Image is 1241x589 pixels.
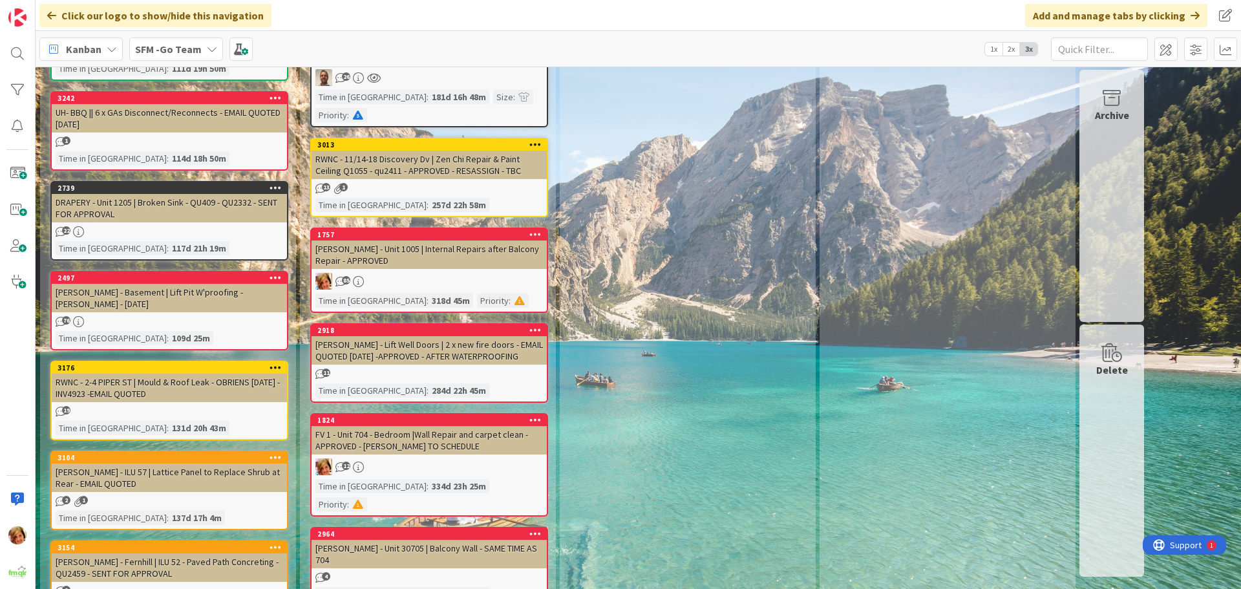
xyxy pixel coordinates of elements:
div: 334d 23h 25m [429,479,489,493]
div: 3176 [52,362,287,374]
div: 1 [67,5,70,16]
div: KD [312,273,547,290]
div: 131d 20h 43m [169,421,229,435]
div: 2497 [58,273,287,283]
div: 284d 22h 45m [429,383,489,398]
div: [PERSON_NAME] - Unit 1005 | Internal Repairs after Balcony Repair - APPROVED [312,241,547,269]
div: Size [493,90,513,104]
div: KD [312,458,547,475]
a: 2918[PERSON_NAME] - Lift Well Doors | 2 x new fire doors - EMAIL QUOTED [DATE] -APPROVED - AFTER ... [310,323,548,403]
div: 114d 18h 50m [169,151,229,166]
span: : [167,61,169,76]
span: : [167,241,169,255]
div: [PERSON_NAME] - Lift Well Doors | 2 x new fire doors - EMAIL QUOTED [DATE] -APPROVED - AFTER WATE... [312,336,547,365]
img: KD [315,273,332,290]
div: RWNC - 2-4 PIPER ST | Mould & Roof Leak - OBRIENS [DATE] - INV4923 -EMAIL QUOTED [52,374,287,402]
div: Time in [GEOGRAPHIC_DATA] [56,331,167,345]
input: Quick Filter... [1051,37,1148,61]
b: SFM -Go Team [135,43,202,56]
div: Add and manage tabs by clicking [1025,4,1207,27]
span: : [347,108,349,122]
div: Time in [GEOGRAPHIC_DATA] [315,479,427,493]
div: 111d 19h 50m [169,61,229,76]
span: 11 [322,369,330,377]
div: Time in [GEOGRAPHIC_DATA] [56,421,167,435]
span: : [427,90,429,104]
a: 1757[PERSON_NAME] - Unit 1005 | Internal Repairs after Balcony Repair - APPROVEDKDTime in [GEOGRA... [310,228,548,313]
div: 3104 [58,453,287,462]
div: 3013RWNC - 11/14-18 Discovery Dv | Zen Chi Repair & Paint Ceiling Q1055 - qu2411 - APPROVED - RES... [312,139,547,179]
div: 1824 [317,416,547,425]
span: 76 [62,316,70,325]
span: 2 [62,496,70,504]
span: 85 [342,276,350,284]
span: : [427,383,429,398]
span: : [167,331,169,345]
span: 22 [62,226,70,235]
img: KD [315,458,332,475]
div: 3176 [58,363,287,372]
div: 1757 [317,230,547,239]
div: 2739 [52,182,287,194]
span: 2x [1002,43,1020,56]
div: Priority [477,294,509,308]
div: 3176RWNC - 2-4 PIPER ST | Mould & Roof Leak - OBRIENS [DATE] - INV4923 -EMAIL QUOTED [52,362,287,402]
img: KD [8,526,27,544]
div: Time in [GEOGRAPHIC_DATA] [315,383,427,398]
div: 1824 [312,414,547,426]
a: 2739DRAPERY - Unit 1205 | Broken Sink - QU409 - QU2332 - SENT FOR APPROVALTime in [GEOGRAPHIC_DAT... [50,181,288,261]
a: 3013RWNC - 11/14-18 Discovery Dv | Zen Chi Repair & Paint Ceiling Q1055 - qu2411 - APPROVED - RES... [310,138,548,217]
div: Delete [1096,362,1128,378]
a: 3242UH- BBQ || 6 x GAs Disconnect/Reconnects - EMAIL QUOTED [DATE]Time in [GEOGRAPHIC_DATA]:114d ... [50,91,288,171]
span: 4 [322,572,330,581]
div: 3242 [52,92,287,104]
div: Time in [GEOGRAPHIC_DATA] [315,90,427,104]
span: : [167,511,169,525]
div: 1757[PERSON_NAME] - Unit 1005 | Internal Repairs after Balcony Repair - APPROVED [312,229,547,269]
span: : [427,479,429,493]
img: avatar [8,562,27,581]
a: SDTime in [GEOGRAPHIC_DATA]:181d 16h 48mSize:Priority: [310,24,548,127]
div: 3154[PERSON_NAME] - Fernhill | ILU 52 - Paved Path Concreting - QU2459 - SENT FOR APPROVAL [52,542,287,582]
div: 2739 [58,184,287,193]
div: UH- BBQ || 6 x GAs Disconnect/Reconnects - EMAIL QUOTED [DATE] [52,104,287,133]
a: 3104[PERSON_NAME] - ILU 57 | Lattice Panel to Replace Shrub at Rear - EMAIL QUOTEDTime in [GEOGRA... [50,451,288,530]
div: Archive [1095,107,1129,123]
a: 2497[PERSON_NAME] - Basement | Lift Pit W'proofing - [PERSON_NAME] - [DATE]Time in [GEOGRAPHIC_DA... [50,271,288,350]
span: : [167,151,169,166]
span: 13 [322,183,330,191]
div: 2497[PERSON_NAME] - Basement | Lift Pit W'proofing - [PERSON_NAME] - [DATE] [52,272,287,312]
div: 3154 [58,543,287,552]
div: Time in [GEOGRAPHIC_DATA] [56,61,167,76]
div: 1824FV 1 - Unit 704 - Bedroom |Wall Repair and carpet clean - APPROVED - [PERSON_NAME] TO SCHEDULE [312,414,547,455]
div: DRAPERY - Unit 1205 | Broken Sink - QU409 - QU2332 - SENT FOR APPROVAL [52,194,287,222]
div: 137d 17h 4m [169,511,225,525]
img: SD [315,69,332,86]
div: 3242UH- BBQ || 6 x GAs Disconnect/Reconnects - EMAIL QUOTED [DATE] [52,92,287,133]
div: [PERSON_NAME] - Basement | Lift Pit W'proofing - [PERSON_NAME] - [DATE] [52,284,287,312]
div: SD [312,69,547,86]
div: [PERSON_NAME] - Fernhill | ILU 52 - Paved Path Concreting - QU2459 - SENT FOR APPROVAL [52,553,287,582]
span: 19 [62,406,70,414]
div: 2739DRAPERY - Unit 1205 | Broken Sink - QU409 - QU2332 - SENT FOR APPROVAL [52,182,287,222]
div: RWNC - 11/14-18 Discovery Dv | Zen Chi Repair & Paint Ceiling Q1055 - qu2411 - APPROVED - RESASSI... [312,151,547,179]
img: Visit kanbanzone.com [8,8,27,27]
div: 3242 [58,94,287,103]
div: [PERSON_NAME] - Unit 30705 | Balcony Wall - SAME TIME AS 704 [312,540,547,568]
div: FV 1 - Unit 704 - Bedroom |Wall Repair and carpet clean - APPROVED - [PERSON_NAME] TO SCHEDULE [312,426,547,455]
div: 181d 16h 48m [429,90,489,104]
div: 2918 [317,326,547,335]
div: 117d 21h 19m [169,241,229,255]
div: 2964[PERSON_NAME] - Unit 30705 | Balcony Wall - SAME TIME AS 704 [312,528,547,568]
div: 2918 [312,325,547,336]
span: 1 [339,183,348,191]
div: Click our logo to show/hide this navigation [39,4,271,27]
div: 109d 25m [169,331,213,345]
div: 3104[PERSON_NAME] - ILU 57 | Lattice Panel to Replace Shrub at Rear - EMAIL QUOTED [52,452,287,492]
span: 3x [1020,43,1037,56]
span: : [167,421,169,435]
div: Time in [GEOGRAPHIC_DATA] [56,151,167,166]
div: 2918[PERSON_NAME] - Lift Well Doors | 2 x new fire doors - EMAIL QUOTED [DATE] -APPROVED - AFTER ... [312,325,547,365]
div: 2497 [52,272,287,284]
div: 3154 [52,542,287,553]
